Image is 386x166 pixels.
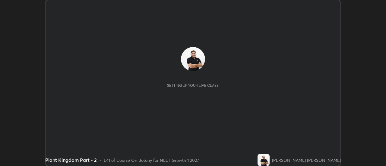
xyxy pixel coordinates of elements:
div: L41 of Course On Botany for NEET Growth 1 2027 [104,157,199,163]
div: • [99,157,101,163]
img: 7e04d00cfadd4739aa7a1f1bbb06af02.jpg [181,47,205,71]
img: 7e04d00cfadd4739aa7a1f1bbb06af02.jpg [258,154,270,166]
div: Setting up your live class [167,83,219,88]
div: [PERSON_NAME] [PERSON_NAME] [272,157,341,163]
div: Plant Kingdom Part - 2 [45,156,97,164]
